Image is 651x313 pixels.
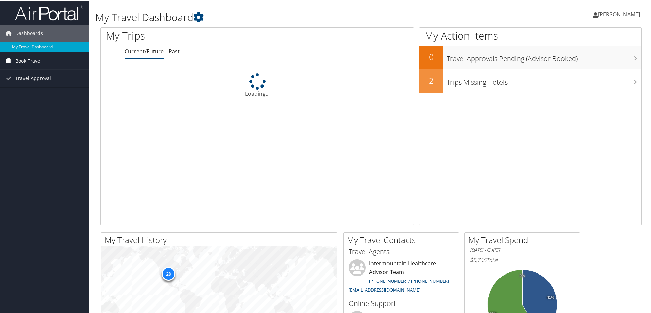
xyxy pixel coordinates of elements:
a: Past [169,47,180,54]
h3: Online Support [349,298,454,308]
h2: My Travel Spend [468,234,580,245]
h2: My Travel History [105,234,337,245]
h6: [DATE] - [DATE] [470,246,575,253]
h3: Travel Agents [349,246,454,256]
div: Loading... [101,73,414,97]
a: [EMAIL_ADDRESS][DOMAIN_NAME] [349,286,420,292]
a: Current/Future [125,47,164,54]
h2: 0 [419,50,443,62]
h3: Trips Missing Hotels [447,74,641,87]
li: Intermountain Healthcare Advisor Team [345,259,457,295]
h1: My Trips [106,28,278,42]
tspan: 41% [547,295,554,299]
tspan: 0% [520,273,525,277]
h6: Total [470,255,575,263]
h2: 2 [419,74,443,86]
span: $5,765 [470,255,486,263]
a: [PERSON_NAME] [593,3,647,24]
span: Travel Approval [15,69,51,86]
h3: Travel Approvals Pending (Advisor Booked) [447,50,641,63]
span: Book Travel [15,52,42,69]
a: 2Trips Missing Hotels [419,69,641,93]
span: [PERSON_NAME] [598,10,640,17]
img: airportal-logo.png [15,4,83,20]
h1: My Travel Dashboard [95,10,463,24]
div: 28 [161,266,175,280]
h1: My Action Items [419,28,641,42]
h2: My Travel Contacts [347,234,459,245]
a: [PHONE_NUMBER] / [PHONE_NUMBER] [369,277,449,283]
a: 0Travel Approvals Pending (Advisor Booked) [419,45,641,69]
span: Dashboards [15,24,43,41]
